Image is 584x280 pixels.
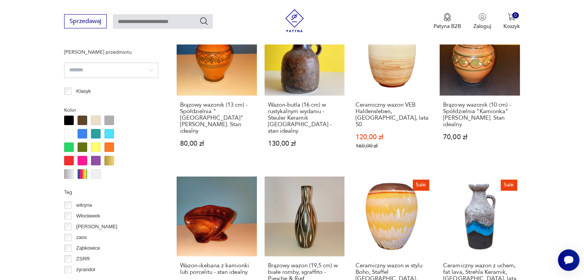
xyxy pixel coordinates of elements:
[199,16,208,26] button: Szukaj
[268,140,341,147] p: 130,00 zł
[64,188,158,196] p: Tag
[356,134,428,140] p: 120,00 zł
[508,13,515,21] img: Ikona koszyka
[473,23,491,30] p: Zaloguj
[443,13,451,21] img: Ikona medalu
[433,23,461,30] p: Patyna B2B
[433,13,461,30] a: Ikona medaluPatyna B2B
[512,12,519,19] div: 0
[76,87,91,96] p: Klasyk
[356,102,428,128] h3: Ceramiczny wazon VEB Haldensleben, [GEOGRAPHIC_DATA], lata 50.
[473,13,491,30] button: Zaloguj
[443,102,516,128] h3: Brązowy wazonik (10 cm) - Spółdzielnia "Kamionka" [PERSON_NAME]. Stan idealny
[503,13,520,30] button: 0Koszyk
[64,48,158,56] p: [PERSON_NAME] przedmiotu
[503,23,520,30] p: Koszyk
[76,255,90,263] p: ZSRR
[440,16,519,164] a: Brązowy wazonik (10 cm) - Spółdzielnia "Kamionka" Łysa Góra. Stan idealnyBrązowy wazonik (10 cm) ...
[64,106,158,114] p: Kolor
[76,222,117,231] p: [PERSON_NAME]
[433,13,461,30] button: Patyna B2B
[356,143,428,149] p: 160,00 zł
[268,102,341,134] h3: Wazon-butla (16 cm) w rustykalnym wydaniu - Steuler Keramik [GEOGRAPHIC_DATA] - stan idealny
[180,262,253,275] h3: Wazon-ikebana z kamionki lub porcelitu - stan idealny
[180,140,253,147] p: 80,00 zł
[64,19,107,25] a: Sprzedawaj
[352,16,432,164] a: SaleCeramiczny wazon VEB Haldensleben, Niemcy, lata 50.Ceramiczny wazon VEB Haldensleben, [GEOGRA...
[76,212,100,220] p: Włocławek
[478,13,486,21] img: Ikonka użytkownika
[177,16,256,164] a: Brązowy wazonik (13 cm) - Spółdzielnia "Kamionka" Łysa Góra. Stan idealnyBrązowy wazonik (13 cm) ...
[443,134,516,140] p: 70,00 zł
[76,244,100,252] p: Ząbkowice
[283,9,306,32] img: Patyna - sklep z meblami i dekoracjami vintage
[64,14,107,28] button: Sprzedawaj
[76,233,87,242] p: zaos
[76,265,95,274] p: żyrandol
[76,201,92,209] p: witryna
[265,16,344,164] a: Wazon-butla (16 cm) w rustykalnym wydaniu - Steuler Keramik Germany - stan idealnyWazon-butla (16...
[558,249,579,271] iframe: Smartsupp widget button
[180,102,253,134] h3: Brązowy wazonik (13 cm) - Spółdzielnia "[GEOGRAPHIC_DATA]" [PERSON_NAME]. Stan idealny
